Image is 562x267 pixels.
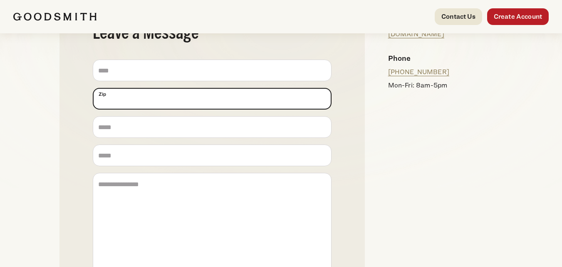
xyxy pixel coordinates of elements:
a: Contact Us [435,8,482,25]
a: [PHONE_NUMBER] [388,68,449,76]
p: Mon-Fri: 8am-5pm [388,80,496,90]
h2: Leave a Message [93,25,332,43]
span: Zip [99,90,106,98]
a: Create Account [487,8,549,25]
img: Goodsmith [13,12,97,21]
h4: Phone [388,52,496,64]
